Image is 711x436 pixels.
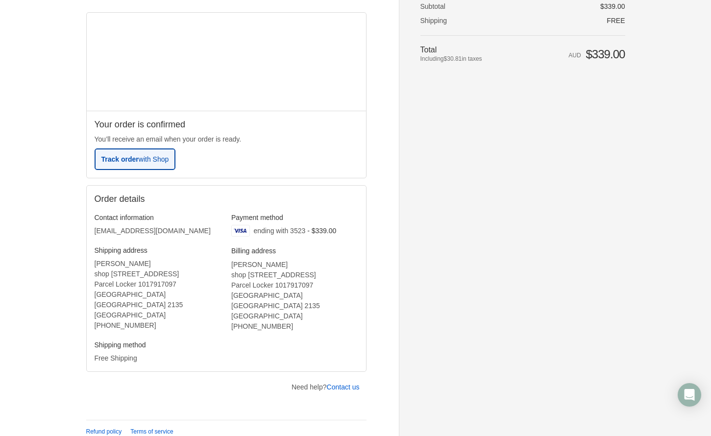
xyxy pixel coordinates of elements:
div: Google map displaying pin point of shipping address: Strathfield, New South Wales [87,13,366,111]
a: Contact us [327,383,360,391]
iframe: Google map displaying pin point of shipping address: Strathfield, New South Wales [87,13,367,111]
h2: Order details [95,194,358,205]
h3: Payment method [231,213,358,222]
bdo: [EMAIL_ADDRESS][DOMAIN_NAME] [95,227,211,235]
address: [PERSON_NAME] shop [STREET_ADDRESS] Parcel Locker 1017917097 [GEOGRAPHIC_DATA] [GEOGRAPHIC_DATA] ... [231,260,358,332]
span: with Shop [139,155,169,163]
span: AUD [568,52,581,59]
span: Including in taxes [420,54,519,63]
a: Refund policy [86,428,122,435]
span: - $339.00 [307,227,336,235]
h3: Shipping method [95,340,221,349]
span: Total [420,46,437,54]
span: $30.81 [444,55,462,62]
p: Free Shipping [95,353,221,363]
span: ending with 3523 [253,227,305,235]
h3: Contact information [95,213,221,222]
span: Track order [101,155,169,163]
h3: Billing address [231,246,358,255]
address: [PERSON_NAME] shop [STREET_ADDRESS] Parcel Locker 1017917097 [GEOGRAPHIC_DATA] [GEOGRAPHIC_DATA] ... [95,259,221,331]
h2: Your order is confirmed [95,119,358,130]
a: Terms of service [130,428,173,435]
span: $339.00 [586,48,625,61]
span: Shipping [420,17,447,24]
h3: Shipping address [95,246,221,255]
span: $339.00 [600,2,625,10]
span: Free [607,17,625,24]
th: Subtotal [420,2,519,11]
p: Need help? [292,382,360,392]
button: Track orderwith Shop [95,148,176,170]
div: Open Intercom Messenger [678,383,701,407]
p: You’ll receive an email when your order is ready. [95,134,358,145]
